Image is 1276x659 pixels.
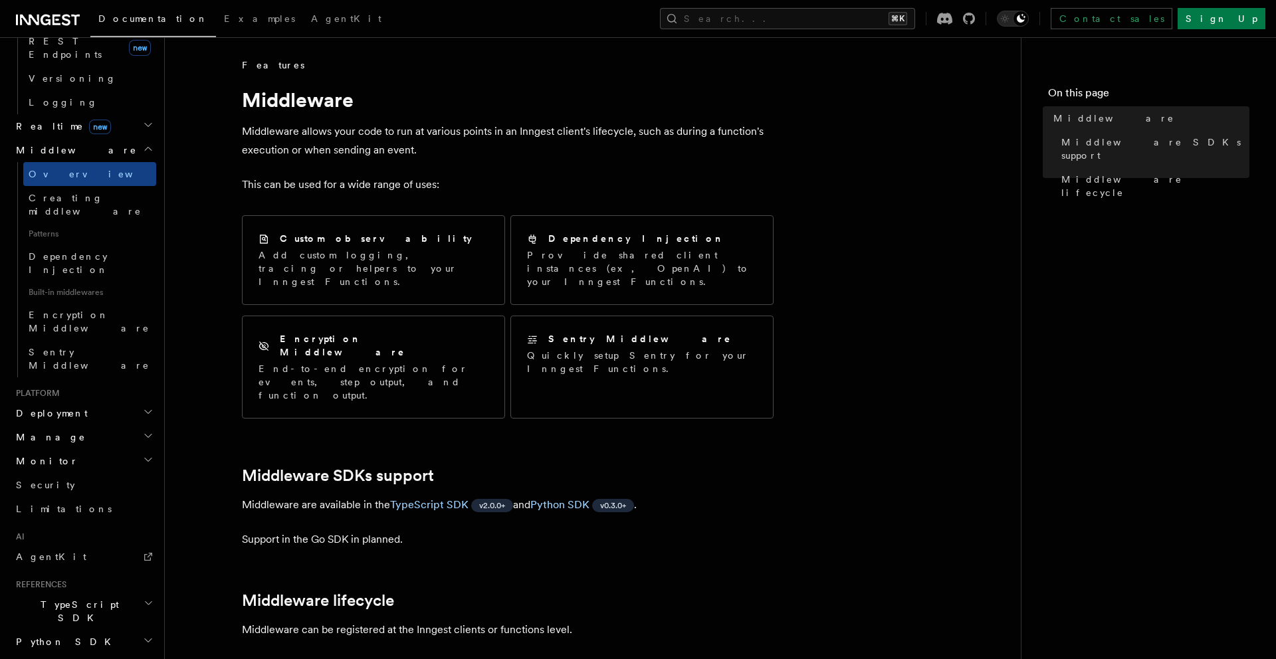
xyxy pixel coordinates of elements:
a: Dependency InjectionProvide shared client instances (ex, OpenAI) to your Inngest Functions. [510,215,774,305]
p: Quickly setup Sentry for your Inngest Functions. [527,349,757,375]
h2: Custom observability [280,232,472,245]
a: Sentry Middleware [23,340,156,377]
span: Security [16,480,75,490]
button: Middleware [11,138,156,162]
kbd: ⌘K [889,12,907,25]
span: Encryption Middleware [29,310,150,333]
span: TypeScript SDK [11,598,144,624]
a: Middleware SDKs support [1056,130,1249,167]
a: AgentKit [303,4,389,36]
span: Platform [11,388,60,399]
span: new [129,40,151,56]
span: new [89,120,111,134]
span: Deployment [11,407,88,420]
span: Middleware SDKs support [1061,136,1249,162]
button: TypeScript SDK [11,593,156,630]
span: Features [242,58,304,72]
p: This can be used for a wide range of uses: [242,175,774,194]
span: Limitations [16,504,112,514]
a: Examples [216,4,303,36]
a: Middleware lifecycle [1056,167,1249,205]
span: Overview [29,169,165,179]
a: Security [11,473,156,497]
span: Monitor [11,454,78,468]
div: Middleware [11,162,156,377]
span: AI [11,531,25,542]
span: Creating middleware [29,193,142,217]
a: Dependency Injection [23,244,156,282]
span: Middleware lifecycle [1061,173,1249,199]
a: Contact sales [1051,8,1172,29]
a: REST Endpointsnew [23,29,156,66]
a: Versioning [23,66,156,90]
a: Documentation [90,4,216,37]
span: Middleware [1053,112,1174,125]
h1: Middleware [242,88,774,112]
span: Realtime [11,120,111,133]
a: Encryption Middleware [23,303,156,340]
span: AgentKit [311,13,381,24]
span: Python SDK [11,635,119,648]
span: Middleware [11,143,137,157]
span: Logging [29,97,98,108]
span: v2.0.0+ [479,500,505,511]
span: Dependency Injection [29,251,108,275]
h4: On this page [1048,85,1249,106]
h2: Sentry Middleware [548,332,732,345]
p: Middleware allows your code to run at various points in an Inngest client's lifecycle, such as du... [242,122,774,159]
button: Python SDK [11,630,156,654]
a: Python SDK [530,498,589,511]
button: Search...⌘K [660,8,915,29]
span: Documentation [98,13,208,24]
span: v0.3.0+ [600,500,626,511]
span: AgentKit [16,551,86,562]
a: TypeScript SDK [390,498,469,511]
h2: Dependency Injection [548,232,724,245]
a: AgentKit [11,545,156,569]
span: Versioning [29,73,116,84]
p: Support in the Go SDK in planned. [242,530,774,549]
p: End-to-end encryption for events, step output, and function output. [259,362,488,402]
span: Examples [224,13,295,24]
button: Realtimenew [11,114,156,138]
span: Sentry Middleware [29,347,150,371]
a: Overview [23,162,156,186]
p: Provide shared client instances (ex, OpenAI) to your Inngest Functions. [527,248,757,288]
span: Built-in middlewares [23,282,156,303]
p: Middleware can be registered at the Inngest clients or functions level. [242,620,774,639]
a: Sign Up [1178,8,1265,29]
p: Middleware are available in the and . [242,496,774,514]
a: Sentry MiddlewareQuickly setup Sentry for your Inngest Functions. [510,316,774,419]
a: Middleware SDKs support [242,466,434,485]
button: Manage [11,425,156,449]
h2: Encryption Middleware [280,332,488,359]
a: Limitations [11,497,156,521]
span: References [11,579,66,590]
a: Custom observabilityAdd custom logging, tracing or helpers to your Inngest Functions. [242,215,505,305]
button: Monitor [11,449,156,473]
span: Patterns [23,223,156,244]
button: Toggle dark mode [997,11,1029,27]
button: Deployment [11,401,156,425]
a: Middleware [1048,106,1249,130]
span: Manage [11,430,86,444]
a: Encryption MiddlewareEnd-to-end encryption for events, step output, and function output. [242,316,505,419]
a: Middleware lifecycle [242,591,394,610]
a: Creating middleware [23,186,156,223]
a: Logging [23,90,156,114]
p: Add custom logging, tracing or helpers to your Inngest Functions. [259,248,488,288]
